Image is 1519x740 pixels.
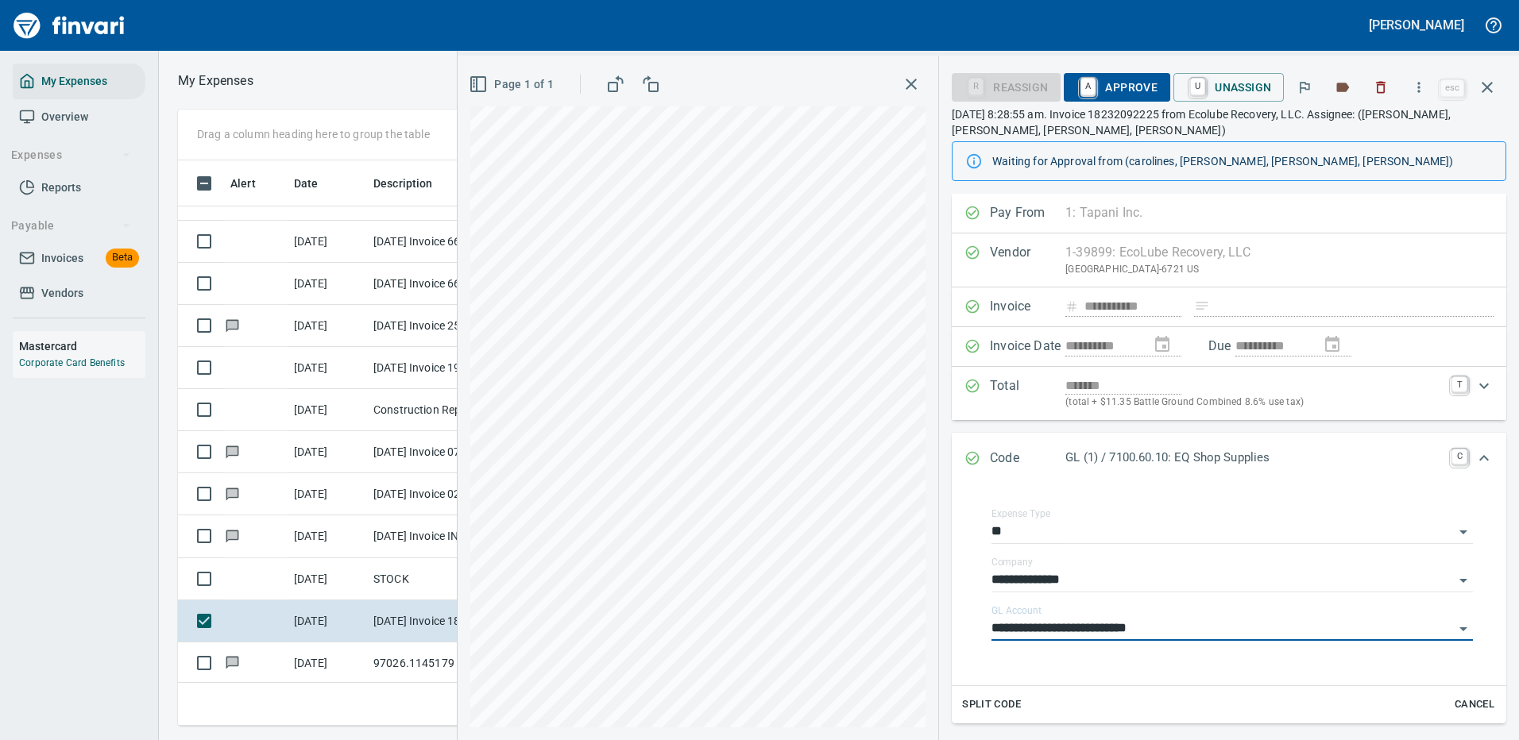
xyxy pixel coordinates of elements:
[1452,569,1475,592] button: Open
[41,283,83,303] span: Vendors
[1440,79,1464,97] a: esc
[13,170,145,206] a: Reports
[472,75,554,94] span: Page 1 of 1
[288,558,367,600] td: [DATE]
[1451,376,1467,392] a: T
[1190,78,1205,95] a: U
[373,174,433,193] span: Description
[367,263,510,305] td: [DATE] Invoice 6661262 from Superior Tire Service, Inc (1-10991)
[367,305,510,347] td: [DATE] Invoice 25-477929 from Associated Petroleum Products Inc (APP) (1-23098)
[224,446,241,457] span: Has messages
[991,557,1033,567] label: Company
[952,367,1506,420] div: Expand
[19,337,145,355] h6: Mastercard
[288,347,367,389] td: [DATE]
[1436,68,1506,106] span: Close invoice
[962,696,1021,714] span: Split Code
[1287,70,1322,105] button: Flag
[19,357,125,368] a: Corporate Card Benefits
[367,431,510,473] td: [DATE] Invoice 0761716 from [PERSON_NAME], Inc. (1-39587)
[373,174,454,193] span: Description
[197,126,430,142] p: Drag a column heading here to group the table
[11,216,131,236] span: Payable
[224,488,241,499] span: Has messages
[13,64,145,99] a: My Expenses
[1401,70,1436,105] button: More
[367,347,510,389] td: [DATE] Invoice 19 - 358011 from Commercial Tire Inc. (1-39436)
[1064,73,1170,102] button: AApprove
[952,433,1506,485] div: Expand
[288,389,367,431] td: [DATE]
[1080,78,1096,95] a: A
[991,606,1042,615] label: GL Account
[288,473,367,515] td: [DATE]
[367,558,510,600] td: STOCK
[13,99,145,135] a: Overview
[990,449,1065,469] p: Code
[952,79,1061,93] div: Reassign
[1452,521,1475,543] button: Open
[990,376,1065,410] p: Total
[41,178,81,198] span: Reports
[1076,74,1158,101] span: Approve
[41,107,88,127] span: Overview
[367,389,510,431] td: Construction Repair Se Battle Ground [GEOGRAPHIC_DATA]
[10,6,129,44] img: Finvari
[288,600,367,642] td: [DATE]
[288,305,367,347] td: [DATE]
[13,276,145,311] a: Vendors
[952,485,1506,723] div: Expand
[952,106,1506,138] p: [DATE] 8:28:55 am. Invoice 18232092225 from Ecolube Recovery, LLC. Assignee: ([PERSON_NAME], [PER...
[178,71,253,91] nav: breadcrumb
[288,263,367,305] td: [DATE]
[230,174,256,193] span: Alert
[1173,73,1284,102] button: UUnassign
[1065,395,1442,410] p: (total + $11.35 Battle Ground Combined 8.6% use tax)
[958,692,1025,717] button: Split Code
[466,70,560,99] button: Page 1 of 1
[230,174,276,193] span: Alert
[288,642,367,684] td: [DATE]
[991,509,1050,518] label: Expense Type
[288,221,367,263] td: [DATE]
[294,174,339,193] span: Date
[1453,696,1496,714] span: Cancel
[1452,618,1475,640] button: Open
[178,71,253,91] p: My Expenses
[367,473,510,515] td: [DATE] Invoice 0267706-IN from StarOilco (1-39951)
[13,241,145,276] a: InvoicesBeta
[5,211,137,241] button: Payable
[224,530,241,541] span: Has messages
[11,145,131,165] span: Expenses
[367,642,510,684] td: 97026.1145179
[294,174,319,193] span: Date
[5,141,137,170] button: Expenses
[367,221,510,263] td: [DATE] Invoice 6661265 from Superior Tire Service, Inc (1-10991)
[288,431,367,473] td: [DATE]
[41,71,107,91] span: My Expenses
[1369,17,1464,33] h5: [PERSON_NAME]
[1186,74,1271,101] span: Unassign
[1451,449,1467,464] a: C
[1363,70,1398,105] button: Discard
[224,657,241,667] span: Has messages
[367,515,510,557] td: [DATE] Invoice IN-067710 from [PERSON_NAME] Oil Co Inc (1-38025)
[106,249,139,267] span: Beta
[1325,70,1360,105] button: Labels
[367,600,510,642] td: [DATE] Invoice 18232092225 from EcoLube Recovery, LLC (1-39899)
[1449,692,1500,717] button: Cancel
[1365,13,1468,37] button: [PERSON_NAME]
[41,249,83,268] span: Invoices
[288,515,367,557] td: [DATE]
[224,320,241,330] span: Has messages
[992,147,1493,175] div: Waiting for Approval from (carolines, [PERSON_NAME], [PERSON_NAME], [PERSON_NAME])
[1065,449,1442,467] p: GL (1) / 7100.60.10: EQ Shop Supplies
